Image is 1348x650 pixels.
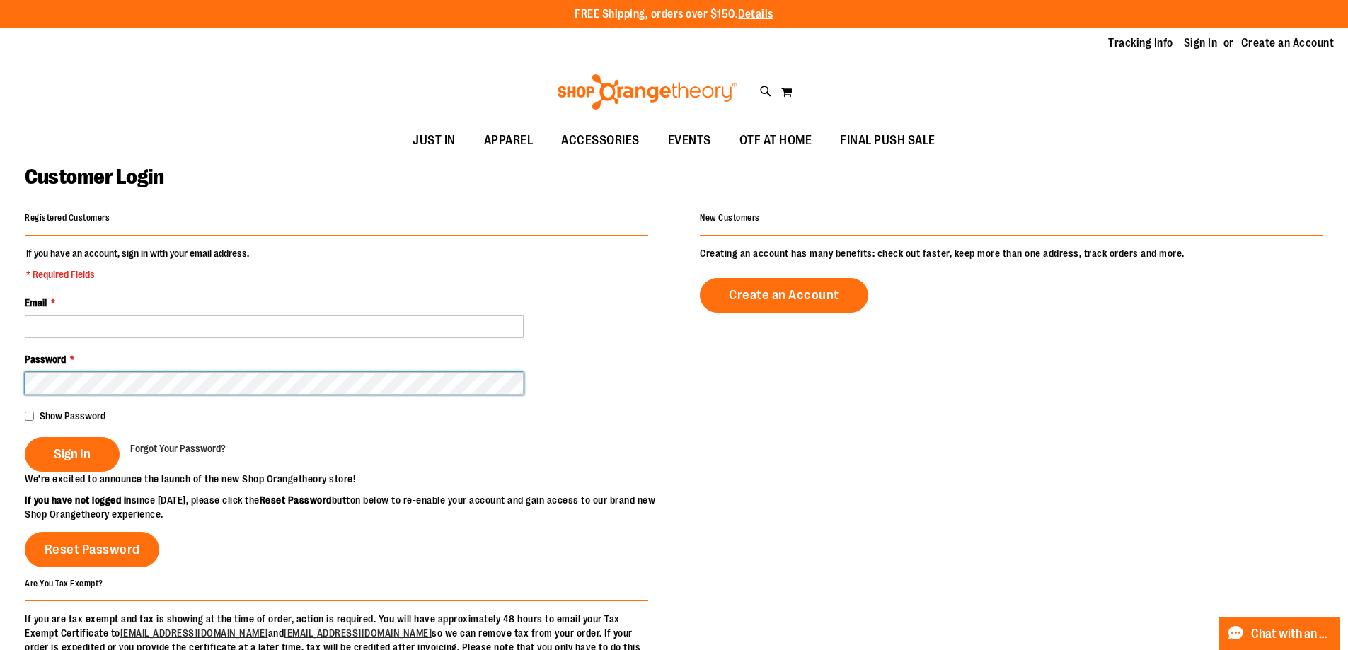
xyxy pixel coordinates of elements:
[284,627,432,639] a: [EMAIL_ADDRESS][DOMAIN_NAME]
[1241,35,1335,51] a: Create an Account
[738,8,773,21] a: Details
[130,443,226,454] span: Forgot Your Password?
[413,124,456,156] span: JUST IN
[130,441,226,455] a: Forgot Your Password?
[561,124,640,156] span: ACCESSORIES
[25,494,132,506] strong: If you have not logged in
[668,124,711,156] span: EVENTS
[700,246,1323,260] p: Creating an account has many benefits: check out faster, keep more than one address, track orders...
[700,213,760,223] strong: New Customers
[40,410,105,422] span: Show Password
[25,472,674,486] p: We’re excited to announce the launch of the new Shop Orangetheory store!
[1219,617,1340,650] button: Chat with an Expert
[840,124,935,156] span: FINAL PUSH SALE
[25,437,120,472] button: Sign In
[1184,35,1218,51] a: Sign In
[1108,35,1173,51] a: Tracking Info
[25,354,66,365] span: Password
[45,542,140,557] span: Reset Password
[729,287,839,303] span: Create an Account
[25,246,250,282] legend: If you have an account, sign in with your email address.
[25,297,47,308] span: Email
[25,532,159,567] a: Reset Password
[25,165,163,189] span: Customer Login
[25,493,674,521] p: since [DATE], please click the button below to re-enable your account and gain access to our bran...
[739,124,812,156] span: OTF AT HOME
[1251,627,1331,641] span: Chat with an Expert
[25,213,110,223] strong: Registered Customers
[54,446,91,462] span: Sign In
[25,578,103,588] strong: Are You Tax Exempt?
[120,627,268,639] a: [EMAIL_ADDRESS][DOMAIN_NAME]
[260,494,332,506] strong: Reset Password
[575,6,773,23] p: FREE Shipping, orders over $150.
[26,267,249,282] span: * Required Fields
[484,124,534,156] span: APPAREL
[555,74,739,110] img: Shop Orangetheory
[700,278,868,313] a: Create an Account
